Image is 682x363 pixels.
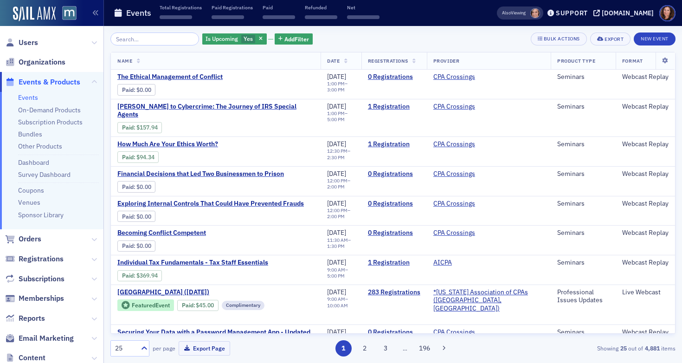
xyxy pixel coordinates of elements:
img: SailAMX [62,6,77,20]
div: – [327,178,355,190]
span: … [399,344,412,352]
button: Export [590,32,631,45]
p: Refunded [305,4,337,11]
div: [DOMAIN_NAME] [602,9,654,17]
span: : [182,302,196,309]
a: Bundles [18,130,42,138]
a: CPA Crossings [433,170,475,178]
span: Provider [433,58,459,64]
span: $45.00 [196,302,214,309]
div: Paid: 1 - $36994 [117,270,162,281]
span: CPA Crossings [433,170,492,178]
div: Seminars [557,328,609,337]
div: Professional Issues Updates [557,288,609,305]
p: Paid [263,4,295,11]
span: Securing Your Data with a Password Management App - Updated [117,328,310,337]
span: Registrations [368,58,408,64]
a: Dashboard [18,158,49,167]
a: Paid [122,154,134,161]
a: On-Demand Products [18,106,81,114]
a: Registrations [5,254,64,264]
img: SailAMX [13,6,56,21]
div: – [327,296,355,308]
button: [DOMAIN_NAME] [593,10,657,16]
div: Paid: 1 - $9434 [117,151,159,162]
a: Paid [122,242,134,249]
input: Search… [110,32,199,45]
span: : [122,86,136,93]
div: 25 [115,344,135,353]
a: 0 Registrations [368,170,420,178]
div: Paid: 0 - $0 [117,240,155,252]
span: : [122,183,136,190]
time: 1:30 PM [327,243,345,249]
a: New Event [634,34,676,42]
a: Paid [122,124,134,131]
div: Featured Event [117,299,174,311]
a: Paid [122,183,134,190]
a: Financial Decisions that Led Two Businessmen to Prison [117,170,284,178]
div: Seminars [557,103,609,111]
a: 283 Registrations [368,288,420,297]
div: Bulk Actions [544,36,580,41]
p: Net [347,4,380,11]
div: Seminars [557,140,609,149]
a: Paid [182,302,193,309]
span: MACPA Town Hall (August 2025) [117,288,273,297]
span: [DATE] [327,72,346,81]
time: 2:00 PM [327,183,345,190]
span: Viewing [502,10,526,16]
a: Venues [18,198,40,207]
a: Individual Tax Fundamentals - Tax Staff Essentials [117,259,273,267]
span: : [122,242,136,249]
time: 9:00 AM [327,266,345,273]
a: Reports [5,313,45,324]
span: [DATE] [327,288,346,296]
a: Users [5,38,38,48]
a: CPA Crossings [433,140,475,149]
a: CPA Crossings [433,73,475,81]
strong: 4,881 [643,344,661,352]
div: – [327,81,355,93]
a: 1 Registration [368,103,420,111]
span: CPA Crossings [433,200,492,208]
div: Also [502,10,511,16]
span: $0.00 [136,213,151,220]
a: Events [18,93,38,102]
span: $369.94 [136,272,158,279]
a: 0 Registrations [368,73,420,81]
span: [DATE] [327,228,346,237]
a: Content [5,353,45,363]
div: Seminars [557,170,609,178]
span: Email Marketing [19,333,74,344]
div: Webcast Replay [622,328,669,337]
a: The Ethical Management of Conflict [117,73,273,81]
span: Add Filter [284,35,309,43]
span: Orders [19,234,41,244]
div: Seminars [557,259,609,267]
time: 1:00 PM [327,80,345,87]
a: Email Marketing [5,333,74,344]
div: Showing out of items [494,344,676,352]
div: Paid: 0 - $0 [117,181,155,192]
div: Complimentary [222,301,264,310]
p: Paid Registrations [212,4,253,11]
a: 0 Registrations [368,229,420,237]
div: Yes [202,33,267,45]
span: [DATE] [327,140,346,148]
button: 3 [378,340,394,357]
button: New Event [634,32,676,45]
span: CPA Crossings [433,103,492,111]
span: Al Capone to Cybercrime: The Journey of IRS Special Agents [117,103,314,119]
span: [DATE] [327,102,346,110]
a: Paid [122,272,134,279]
span: CPA Crossings [433,73,492,81]
div: Webcast Replay [622,73,669,81]
span: Organizations [19,57,65,67]
label: per page [153,344,175,352]
p: Total Registrations [160,4,202,11]
a: [PERSON_NAME] to Cybercrime: The Journey of IRS Special Agents [117,103,314,119]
